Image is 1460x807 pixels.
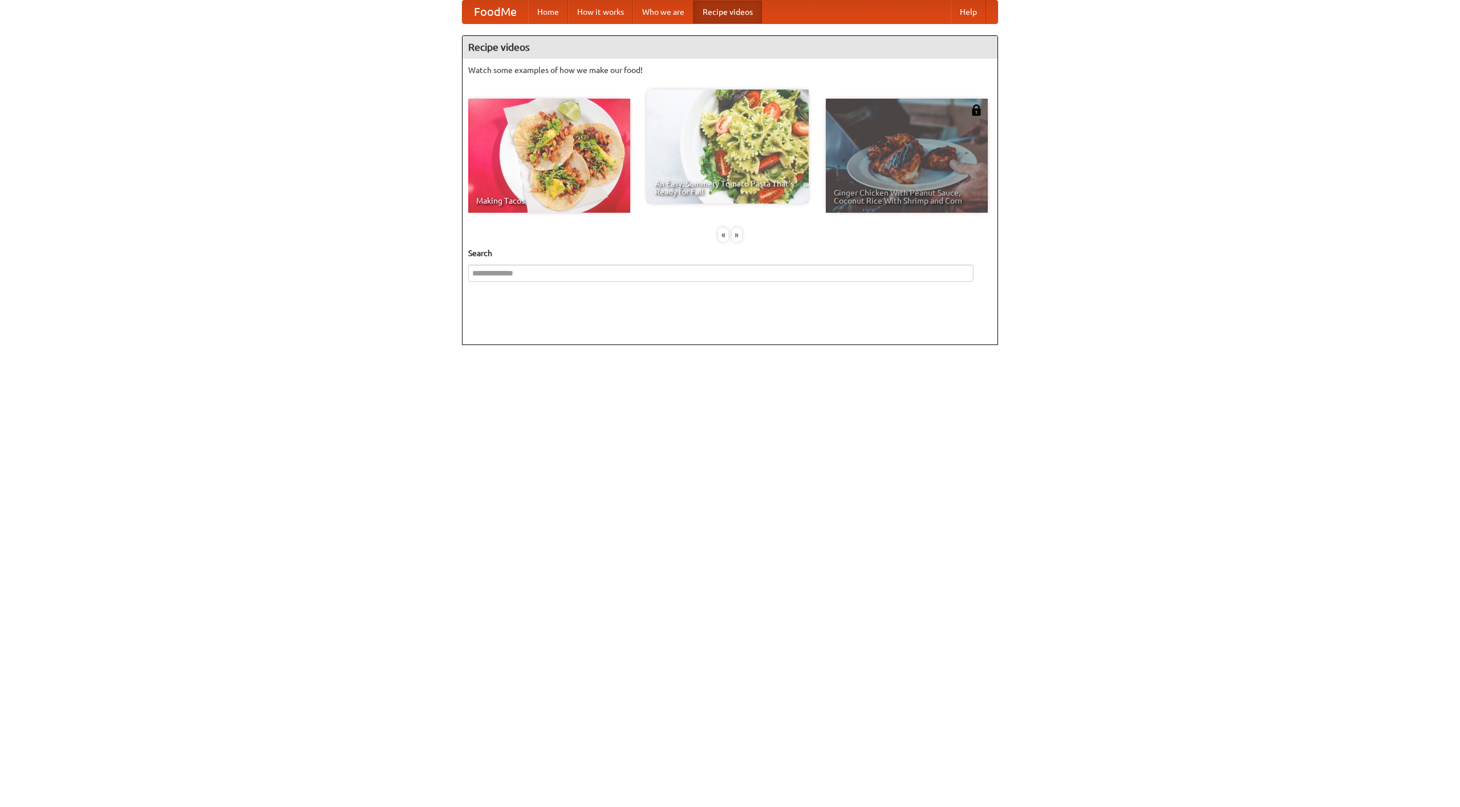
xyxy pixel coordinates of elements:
a: Making Tacos [468,99,630,213]
p: Watch some examples of how we make our food! [468,64,992,76]
a: Help [951,1,986,23]
span: Making Tacos [476,197,622,205]
h5: Search [468,248,992,259]
div: » [732,228,742,242]
div: « [718,228,728,242]
a: Home [528,1,568,23]
a: Who we are [633,1,693,23]
a: Recipe videos [693,1,762,23]
a: An Easy, Summery Tomato Pasta That's Ready for Fall [647,90,809,204]
h4: Recipe videos [463,36,997,59]
span: An Easy, Summery Tomato Pasta That's Ready for Fall [655,180,801,196]
img: 483408.png [971,104,982,116]
a: FoodMe [463,1,528,23]
a: How it works [568,1,633,23]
